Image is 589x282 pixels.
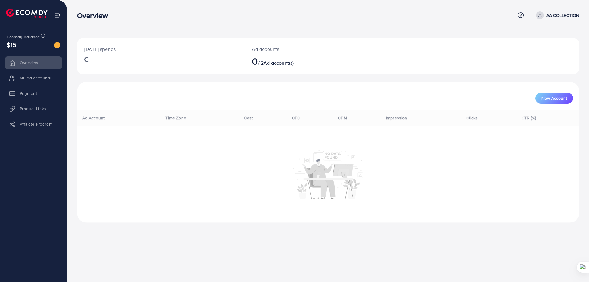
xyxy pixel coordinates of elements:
[252,54,258,68] span: 0
[54,12,61,19] img: menu
[541,96,567,100] span: New Account
[84,45,237,53] p: [DATE] spends
[6,9,48,18] img: logo
[7,34,40,40] span: Ecomdy Balance
[546,12,579,19] p: AA COLLECTION
[535,93,573,104] button: New Account
[252,45,363,53] p: Ad accounts
[264,60,294,66] span: Ad account(s)
[54,42,60,48] img: image
[7,40,16,49] span: $15
[77,11,113,20] h3: Overview
[533,11,579,19] a: AA COLLECTION
[252,55,363,67] h2: / 2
